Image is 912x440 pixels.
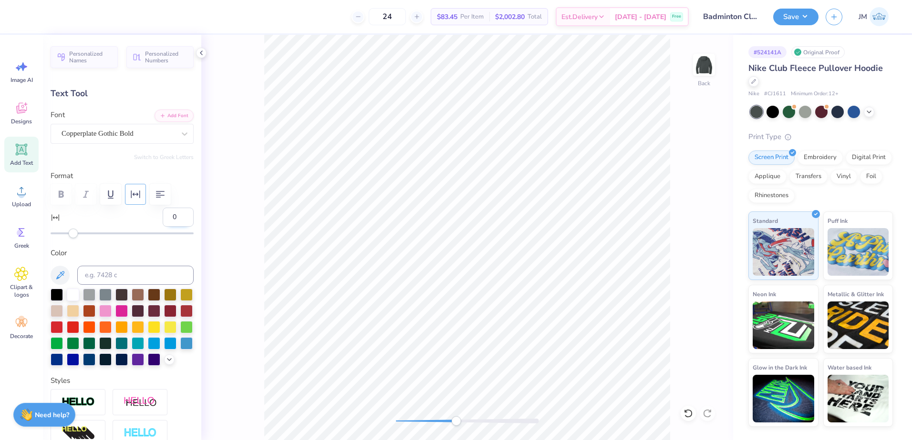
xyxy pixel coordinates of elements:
[753,375,814,422] img: Glow in the Dark Ink
[124,428,157,439] img: Negative Space
[830,170,857,184] div: Vinyl
[10,76,33,84] span: Image AI
[51,87,194,100] div: Text Tool
[437,12,457,22] span: $83.45
[145,50,188,64] span: Personalized Numbers
[870,7,889,26] img: Joshua Malaki
[854,7,893,26] a: JM
[860,170,882,184] div: Foil
[791,46,845,58] div: Original Proof
[51,248,194,259] label: Color
[62,397,95,408] img: Stroke
[828,216,848,226] span: Puff Ink
[753,216,778,226] span: Standard
[846,150,892,165] div: Digital Print
[798,150,843,165] div: Embroidery
[753,301,814,349] img: Neon Ink
[696,7,766,26] input: Untitled Design
[748,131,893,142] div: Print Type
[10,332,33,340] span: Decorate
[791,90,839,98] span: Minimum Order: 12 +
[11,118,32,125] span: Designs
[828,301,889,349] img: Metallic & Glitter Ink
[51,110,65,120] label: Font
[764,90,786,98] span: # CJ1611
[828,289,884,299] span: Metallic & Glitter Ink
[828,375,889,422] img: Water based Ink
[748,189,795,203] div: Rhinestones
[51,375,70,386] label: Styles
[748,170,787,184] div: Applique
[748,150,795,165] div: Screen Print
[6,283,37,299] span: Clipart & logos
[748,46,787,58] div: # 524141A
[134,153,194,161] button: Switch to Greek Letters
[10,159,33,167] span: Add Text
[753,228,814,276] img: Standard
[124,396,157,408] img: Shadow
[828,362,871,372] span: Water based Ink
[35,410,69,420] strong: Need help?
[77,266,194,285] input: e.g. 7428 c
[789,170,828,184] div: Transfers
[748,90,759,98] span: Nike
[69,50,112,64] span: Personalized Names
[615,12,666,22] span: [DATE] - [DATE]
[14,242,29,250] span: Greek
[753,362,807,372] span: Glow in the Dark Ink
[126,46,194,68] button: Personalized Numbers
[51,46,118,68] button: Personalized Names
[12,200,31,208] span: Upload
[753,289,776,299] span: Neon Ink
[69,229,78,238] div: Accessibility label
[773,9,819,25] button: Save
[748,62,883,74] span: Nike Club Fleece Pullover Hoodie
[828,228,889,276] img: Puff Ink
[694,55,714,74] img: Back
[460,12,484,22] span: Per Item
[451,416,461,426] div: Accessibility label
[672,13,681,20] span: Free
[369,8,406,25] input: – –
[859,11,867,22] span: JM
[561,12,598,22] span: Est. Delivery
[51,170,194,181] label: Format
[495,12,525,22] span: $2,002.80
[698,79,710,88] div: Back
[528,12,542,22] span: Total
[155,110,194,122] button: Add Font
